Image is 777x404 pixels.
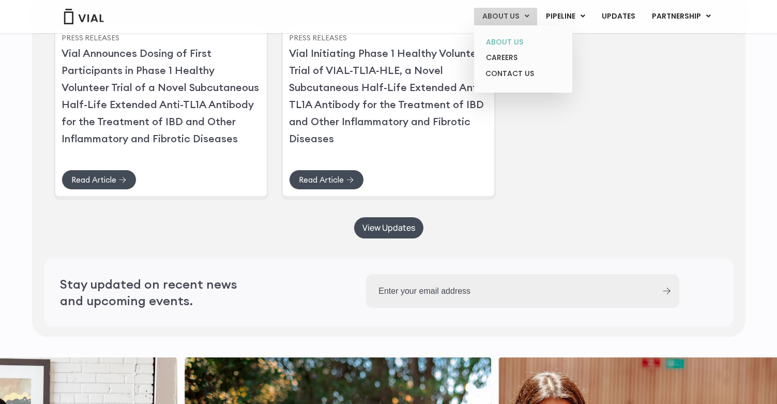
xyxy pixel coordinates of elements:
a: Read Article [289,170,364,190]
h2: Stay updated on recent news and upcoming events. [60,276,262,309]
span: Read Article [299,176,344,184]
a: CAREERS [478,50,568,66]
span: View Updates [362,224,415,232]
a: PIPELINEMenu Toggle [538,8,593,25]
a: PARTNERSHIPMenu Toggle [644,8,719,25]
img: Vial Logo [63,9,104,24]
a: Vial Initiating Phase 1 Healthy Volunteer Trial of VIAL-TL1A-HLE, a Novel Subcutaneous Half-Life ... [289,47,486,145]
a: Press Releases [62,33,119,42]
a: UPDATES [593,8,643,25]
a: Read Article [62,170,136,190]
a: Vial Announces Dosing of First Participants in Phase 1 Healthy Volunteer Trial of a Novel Subcuta... [62,47,259,145]
input: Submit [663,288,671,294]
a: ABOUT USMenu Toggle [474,8,537,25]
a: ABOUT US [478,34,568,50]
span: Read Article [71,176,116,184]
a: View Updates [354,217,423,238]
a: CONTACT US [478,66,568,82]
a: Press Releases [289,33,347,42]
input: Enter your email address [366,274,653,308]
